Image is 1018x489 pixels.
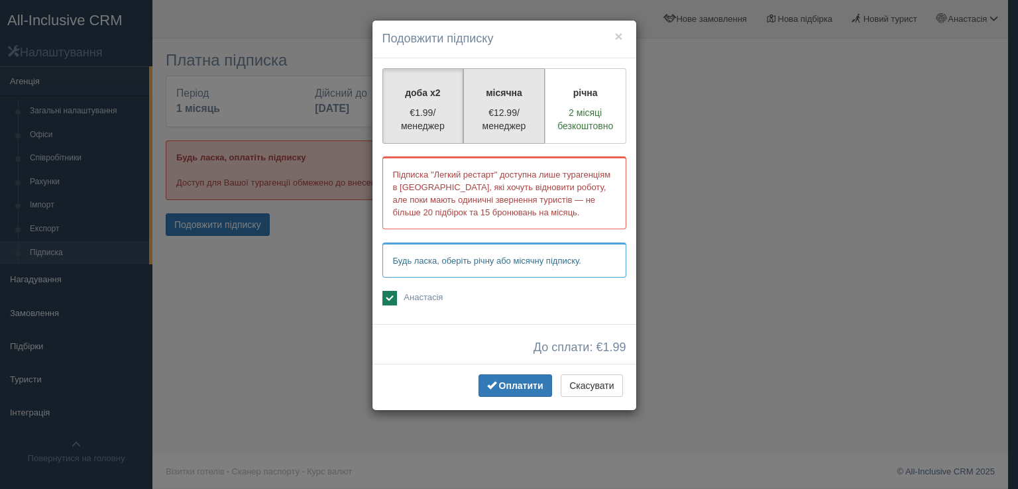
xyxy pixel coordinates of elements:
[391,106,455,133] p: €1.99/менеджер
[553,106,618,133] p: 2 місяці безкоштовно
[391,86,455,99] p: доба x2
[472,86,536,99] p: місячна
[472,106,536,133] p: €12.99/менеджер
[479,374,552,397] button: Оплатити
[614,29,622,43] button: ×
[534,341,626,354] span: До сплати: €
[499,380,543,391] span: Оплатити
[602,341,626,354] span: 1.99
[561,374,622,397] button: Скасувати
[382,156,626,229] p: Підписка "Легкий рестарт" доступна лише турагенціям в [GEOGRAPHIC_DATA], які хочуть відновити роб...
[382,243,626,278] p: Будь ласка, оберіть річну або місячну підписку.
[404,292,443,302] span: Анастасія
[382,30,626,48] h4: Подовжити підписку
[553,86,618,99] p: річна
